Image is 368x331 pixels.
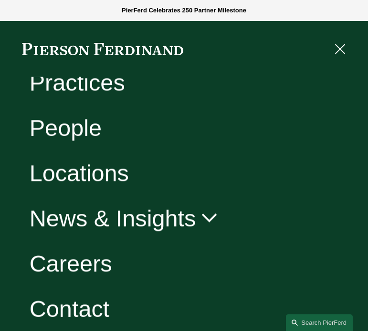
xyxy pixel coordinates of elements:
[30,71,125,94] a: Practices
[30,207,219,230] a: News & Insights
[30,252,112,275] a: Careers
[30,297,110,321] a: Contact
[286,314,353,331] a: Search this site
[30,116,102,140] a: People
[30,161,129,185] a: Locations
